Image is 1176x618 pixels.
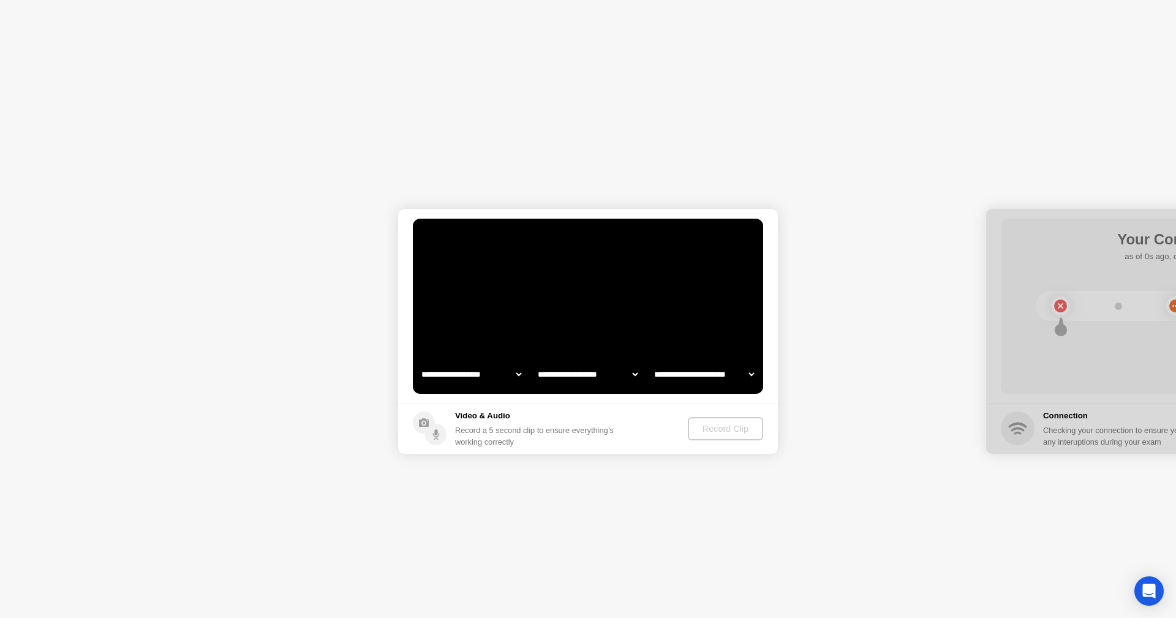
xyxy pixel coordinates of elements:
select: Available speakers [535,362,640,386]
select: Available microphones [652,362,756,386]
div: Open Intercom Messenger [1134,576,1164,606]
button: Record Clip [688,417,763,440]
div: Record Clip [693,424,758,434]
h5: Video & Audio [455,410,619,422]
select: Available cameras [419,362,524,386]
div: Record a 5 second clip to ensure everything’s working correctly [455,424,619,448]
